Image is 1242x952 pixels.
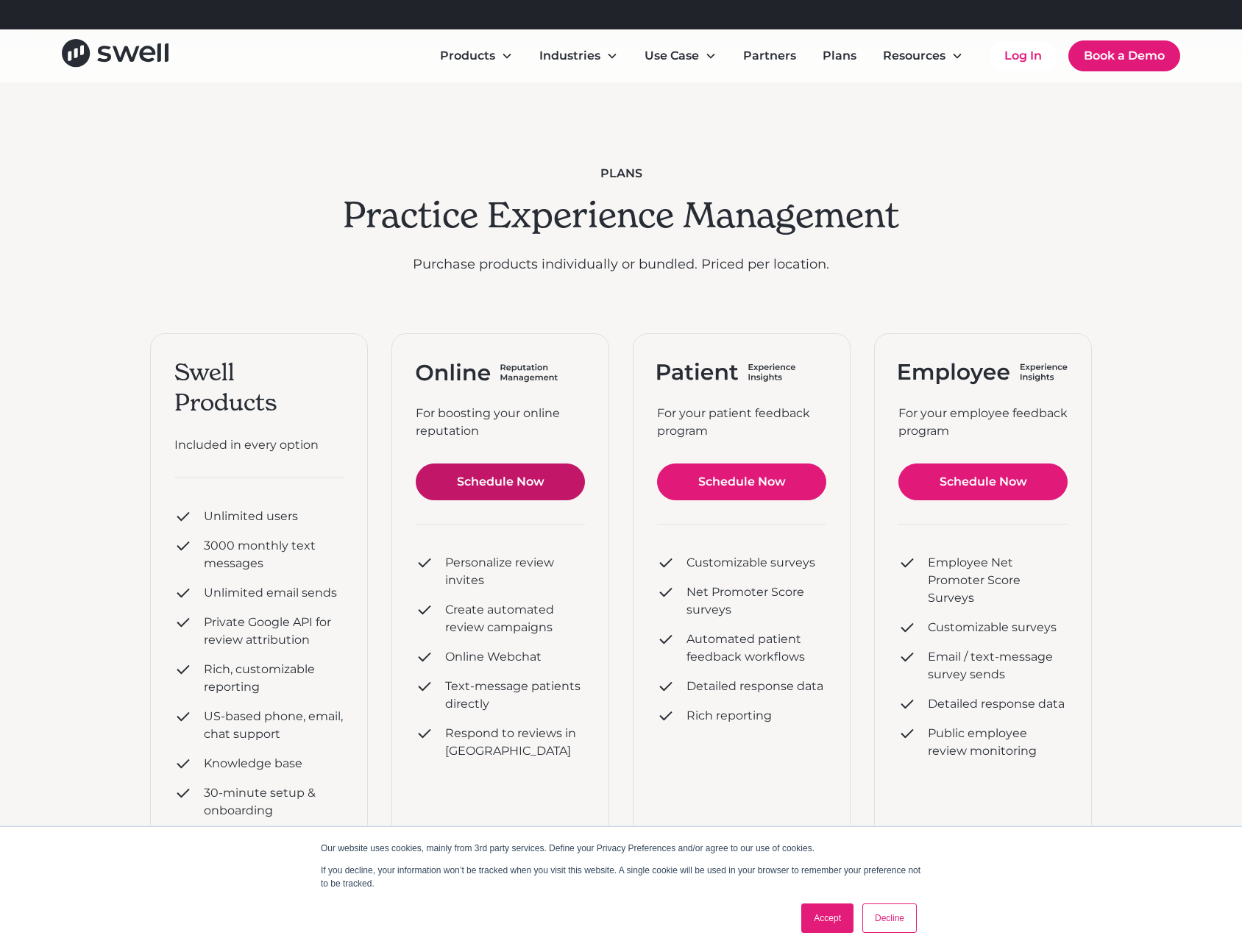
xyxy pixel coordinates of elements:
[416,463,585,500] a: Schedule Now
[343,255,899,274] p: Purchase products individually or bundled. Priced per location.
[898,463,1068,500] a: Schedule Now
[928,648,1068,683] div: Email / text-message survey sends
[657,463,826,500] a: Schedule Now
[862,903,917,933] a: Decline
[204,584,337,602] div: Unlimited email sends
[440,47,495,65] div: Products
[898,405,1068,440] div: For your employee feedback program
[204,614,344,649] div: Private Google API for review attribution
[204,784,344,820] div: 30-minute setup & onboarding
[343,194,899,237] h2: Practice Experience Management
[539,47,600,65] div: Industries
[204,661,344,696] div: Rich, customizable reporting
[321,864,921,890] p: If you decline, your information won’t be tracked when you visit this website. A single cookie wi...
[174,436,344,454] div: Included in every option
[928,619,1057,636] div: Customizable surveys
[445,554,585,589] div: Personalize review invites
[645,47,699,65] div: Use Case
[928,695,1065,713] div: Detailed response data
[1068,40,1180,71] a: Book a Demo
[204,708,344,743] div: US-based phone, email, chat support
[811,41,868,71] a: Plans
[528,41,630,71] div: Industries
[445,725,585,760] div: Respond to reviews in [GEOGRAPHIC_DATA]
[343,165,899,182] div: plans
[445,678,585,713] div: Text-message patients directly
[204,537,344,572] div: 3000 monthly text messages
[686,630,826,666] div: Automated patient feedback workflows
[428,41,525,71] div: Products
[928,554,1068,607] div: Employee Net Promoter Score Surveys
[686,583,826,619] div: Net Promoter Score surveys
[686,554,815,572] div: Customizable surveys
[321,842,921,855] p: Our website uses cookies, mainly from 3rd party services. Define your Privacy Preferences and/or ...
[731,41,808,71] a: Partners
[928,725,1068,760] div: Public employee review monitoring
[204,755,302,772] div: Knowledge base
[416,405,585,440] div: For boosting your online reputation
[174,358,344,419] div: Swell Products
[204,508,298,525] div: Unlimited users
[657,405,826,440] div: For your patient feedback program
[801,903,854,933] a: Accept
[883,47,945,65] div: Resources
[62,39,168,72] a: home
[445,601,585,636] div: Create automated review campaigns
[445,648,542,666] div: Online Webchat
[871,41,975,71] div: Resources
[686,707,772,725] div: Rich reporting
[633,41,728,71] div: Use Case
[686,678,823,695] div: Detailed response data
[990,41,1057,71] a: Log In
